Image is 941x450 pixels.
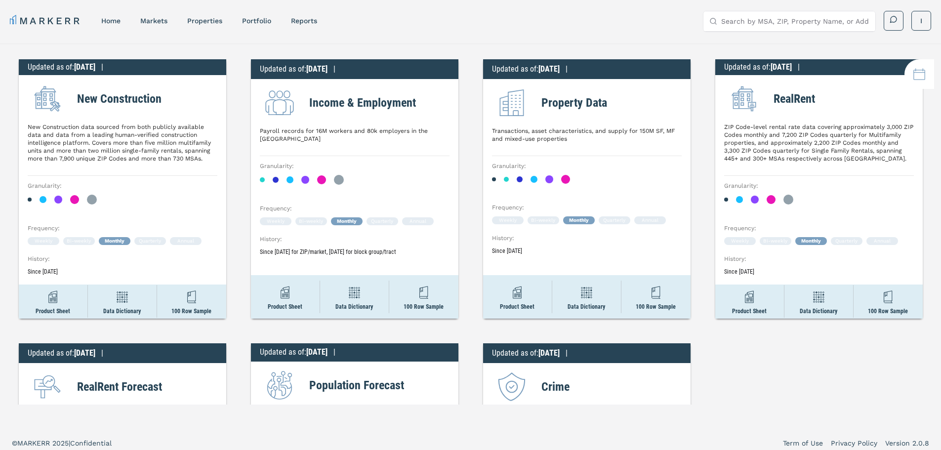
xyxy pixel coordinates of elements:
[101,17,121,25] a: home
[28,268,217,276] p: Since [DATE]
[101,61,103,73] div: |
[260,205,450,212] h3: Frequency :
[28,224,217,232] h3: Frequency :
[492,162,682,170] h3: Granularity :
[634,216,666,224] div: Annual
[77,378,162,396] h2: RealRent Forecast
[52,439,70,447] span: 2025 |
[492,348,538,358] span: Updated as of :
[402,217,434,225] div: Annual
[260,347,306,357] span: Updated as of :
[500,303,534,310] p: Product Sheet
[28,255,217,263] h3: History :
[831,237,862,245] div: Quarterly
[333,346,335,358] div: |
[732,308,767,315] p: Product Sheet
[36,308,70,315] p: Product Sheet
[171,308,211,315] p: 100 Row Sample
[28,79,67,119] img: New Construction
[577,284,595,301] img: dict
[492,367,532,407] img: Crime
[70,439,112,447] span: Confidential
[335,303,373,310] p: Data Dictionary
[492,234,682,242] h3: History :
[492,204,682,211] h3: Frequency :
[566,347,568,359] div: |
[260,127,450,143] p: Payroll records for 16M workers and 80k employers in the [GEOGRAPHIC_DATA]
[140,17,167,25] a: markets
[28,348,74,358] span: Updated as of :
[492,64,538,74] span: Updated as of :
[260,248,450,256] p: Since [DATE] for ZIP/market, [DATE] for block group/tract
[492,247,682,255] p: Since [DATE]
[331,217,363,225] div: Monthly
[492,127,682,143] p: Transactions, asset characteristics, and supply for 150M SF, MF and mixed-use properties
[724,255,914,263] h3: History :
[28,182,217,190] h3: Granularity :
[798,61,800,73] div: |
[541,94,607,112] h2: Property Data
[12,439,17,447] span: ©
[724,268,914,276] p: Since [DATE]
[760,237,791,245] div: Bi-weekly
[647,284,665,301] img: sample
[795,237,827,245] div: Monthly
[77,90,162,108] h2: New Construction
[367,217,398,225] div: Quarterly
[295,217,327,225] div: Bi-weekly
[242,17,271,25] a: Portfolio
[44,288,62,306] img: sheet
[134,237,166,245] div: Quarterly
[866,237,898,245] div: Annual
[810,288,827,306] img: dict
[187,17,222,25] a: properties
[538,348,560,358] span: [DATE]
[17,439,52,447] span: MARKERR
[636,303,676,310] p: 100 Row Sample
[63,237,95,245] div: Bi-weekly
[276,284,294,301] img: sheet
[911,11,931,31] button: I
[831,438,877,448] a: Privacy Policy
[170,237,202,245] div: Annual
[28,123,217,163] p: New Construction data sourced from both publicly available data and data from a leading human-ver...
[415,284,433,301] img: sample
[260,64,306,74] span: Updated as of :
[404,303,444,310] p: 100 Row Sample
[306,64,327,74] span: [DATE]
[771,62,792,72] span: [DATE]
[774,90,815,108] h2: RealRent
[260,83,299,123] img: Income & Employment
[28,62,74,72] span: Updated as of :
[913,68,926,81] img: logo
[74,62,95,72] span: [DATE]
[541,378,570,396] h2: Crime
[885,438,929,448] a: Version 2.0.8
[566,63,568,75] div: |
[492,83,532,123] img: Property Data
[28,367,67,407] img: RealRent Forecast
[492,216,524,224] div: Weekly
[783,438,823,448] a: Term of Use
[306,347,327,357] span: [DATE]
[260,162,450,170] h3: Granularity :
[260,366,299,405] img: Population Forecast
[920,16,922,26] span: I
[333,63,335,75] div: |
[724,182,914,190] h3: Granularity :
[113,288,131,306] img: dict
[508,284,526,301] img: sheet
[800,308,837,315] p: Data Dictionary
[599,216,630,224] div: Quarterly
[309,94,416,112] h2: Income & Employment
[724,79,764,119] img: RealRent
[879,288,897,306] img: sample
[99,237,130,245] div: Monthly
[101,347,103,359] div: |
[268,303,302,310] p: Product Sheet
[740,288,758,306] img: sheet
[724,62,771,72] span: Updated as of :
[721,11,869,31] input: Search by MSA, ZIP, Property Name, or Address
[724,237,756,245] div: Weekly
[568,303,605,310] p: Data Dictionary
